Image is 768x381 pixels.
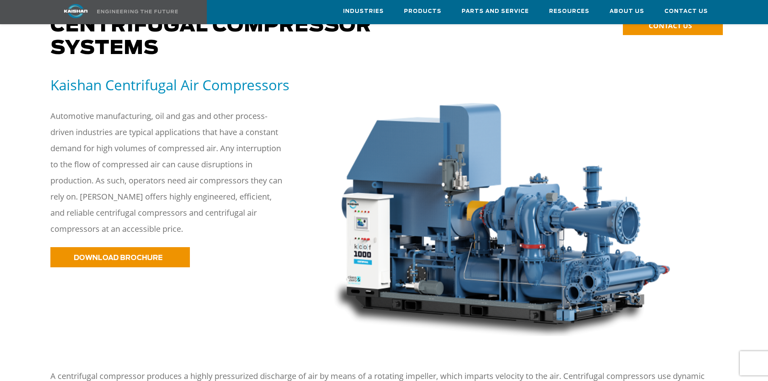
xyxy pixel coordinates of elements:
a: Contact Us [664,0,708,22]
span: About Us [610,7,644,16]
p: Automotive manufacturing, oil and gas and other process-driven industries are typical application... [50,108,284,237]
a: Products [404,0,441,22]
a: DOWNLOAD BROCHURE [50,247,190,267]
a: Industries [343,0,384,22]
img: kaishan logo [46,4,106,18]
a: Parts and Service [462,0,529,22]
span: Contact Us [664,7,708,16]
span: Resources [549,7,589,16]
span: Products [404,7,441,16]
a: Resources [549,0,589,22]
span: CONTACT US [649,21,692,30]
img: Engineering the future [97,10,178,13]
img: Untitled-2 [321,76,679,344]
span: Parts and Service [462,7,529,16]
span: Industries [343,7,384,16]
span: DOWNLOAD BROCHURE [74,254,162,261]
a: About Us [610,0,644,22]
h5: Kaishan Centrifugal Air Compressors [50,76,312,94]
a: CONTACT US [623,17,723,35]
